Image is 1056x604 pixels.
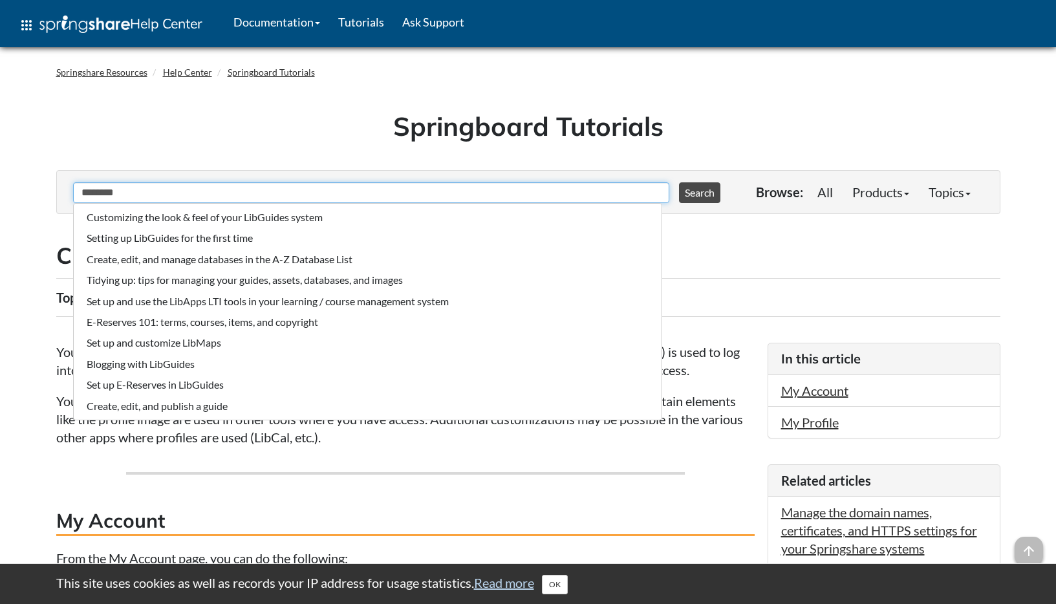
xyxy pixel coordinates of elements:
[56,392,755,446] p: Your LibApps profile is used primarily for adding content to your profile box and page in LibGuid...
[474,575,534,590] a: Read more
[80,332,655,353] li: Set up and customize LibMaps
[542,575,568,594] button: Close
[80,291,655,312] li: Set up and use the LibApps LTI tools in your learning / course management system
[781,473,871,488] span: Related articles
[56,240,1000,272] h2: Customize your LibApps profile and account settings
[19,17,34,33] span: apps
[80,354,655,374] li: Blogging with LibGuides
[781,383,848,398] a: My Account
[781,350,987,368] h3: In this article
[80,312,655,332] li: E-Reserves 101: terms, courses, items, and copyright
[679,182,720,203] button: Search
[163,67,212,78] a: Help Center
[224,6,329,38] a: Documentation
[80,207,655,228] li: Customizing the look & feel of your LibGuides system
[919,179,980,205] a: Topics
[329,6,393,38] a: Tutorials
[781,504,977,556] a: Manage the domain names, certificates, and HTTPS settings for your Springshare systems
[843,179,919,205] a: Products
[56,507,755,536] h3: My Account
[43,574,1013,594] div: This site uses cookies as well as records your IP address for usage statistics.
[56,67,147,78] a: Springshare Resources
[80,374,655,395] li: Set up E-Reserves in LibGuides
[756,183,803,201] p: Browse:
[393,6,473,38] a: Ask Support
[130,15,202,32] span: Help Center
[80,270,655,290] li: Tidying up: tips for managing your guides, assets, databases, and images
[80,249,655,270] li: Create, edit, and manage databases in the A-Z Database List
[781,415,839,430] a: My Profile
[10,6,211,45] a: apps Help Center
[1015,538,1043,554] a: arrow_upward
[228,67,315,78] a: Springboard Tutorials
[56,343,755,379] p: Your LibApps account information (accessed from on the command bar of the LibApps dashboard) is u...
[66,108,991,144] h1: Springboard Tutorials
[56,285,99,310] div: Topics:
[80,396,655,416] li: Create, edit, and publish a guide
[73,203,662,420] ul: Suggested results
[80,228,655,248] li: Setting up LibGuides for the first time
[1015,537,1043,565] span: arrow_upward
[56,549,755,567] p: From the My Account page, you can do the following:
[808,179,843,205] a: All
[39,16,130,33] img: Springshare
